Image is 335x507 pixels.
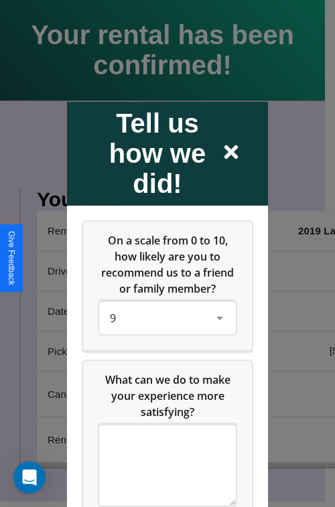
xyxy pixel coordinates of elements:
span: 9 [110,310,116,325]
div: Give Feedback [7,231,16,285]
h5: On a scale from 0 to 10, how likely are you to recommend us to a friend or family member? [99,232,236,296]
div: On a scale from 0 to 10, how likely are you to recommend us to a friend or family member? [83,221,252,350]
h2: Tell us how we did! [94,108,221,198]
span: On a scale from 0 to 10, how likely are you to recommend us to a friend or family member? [101,232,237,295]
div: Open Intercom Messenger [13,461,46,494]
span: What can we do to make your experience more satisfying? [105,372,233,419]
div: On a scale from 0 to 10, how likely are you to recommend us to a friend or family member? [99,301,236,334]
